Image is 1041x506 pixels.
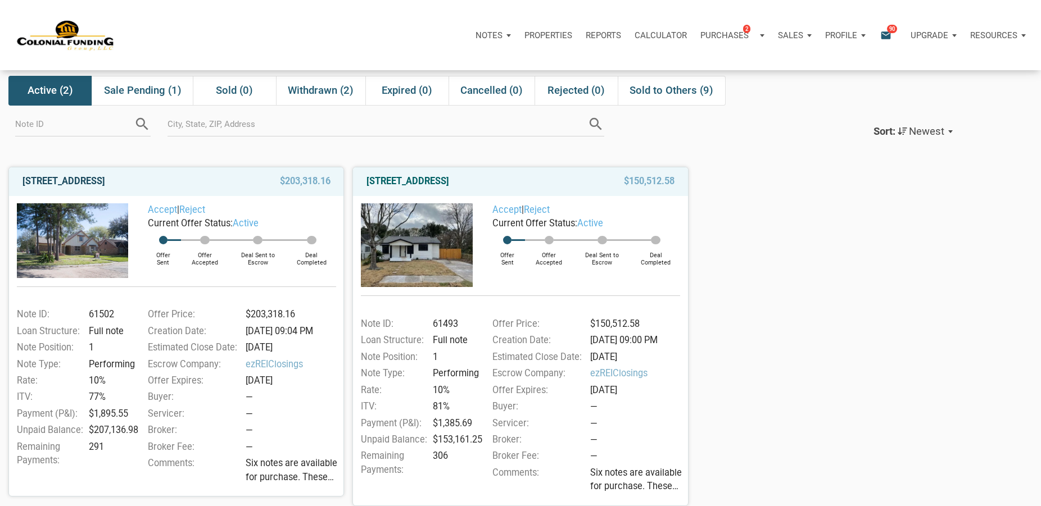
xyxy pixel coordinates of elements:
a: Calculator [628,19,694,52]
p: Sales [778,30,803,40]
span: | [492,204,550,215]
div: Sale Pending (1) [92,76,193,106]
span: ezREIClosings [246,358,341,371]
div: $207,136.98 [85,423,134,437]
div: Unpaid Balance: [355,433,429,446]
div: — [246,407,341,421]
div: Broker: [487,433,586,446]
div: [DATE] [242,374,342,388]
div: Sort: [874,125,896,138]
div: $203,318.16 [242,308,342,321]
p: Calculator [635,30,687,40]
div: Note Position: [355,350,429,364]
div: $1,385.69 [429,417,478,430]
div: Expired (0) [365,76,449,106]
span: Expired (0) [382,84,432,97]
button: Notes [469,19,518,52]
div: Broker: [142,423,242,437]
div: Active (2) [8,76,92,106]
span: Active (2) [28,84,73,97]
div: [DATE] [586,350,686,364]
span: Sale Pending (1) [104,84,182,97]
p: Resources [970,30,1017,40]
div: — [246,423,341,437]
span: Current Offer Status: [492,218,577,229]
span: Newest [909,125,945,138]
div: 61502 [85,308,134,321]
button: Sort:Newest [862,117,965,147]
div: Deal Sent to Escrow [573,244,631,266]
div: [DATE] 09:00 PM [586,334,686,347]
img: NoteUnlimited [17,19,115,52]
span: Six notes are available for purchase. These were shared earlier [DATE], and four were reviewed on... [246,457,341,484]
div: Deal Completed [631,244,680,266]
div: Broker Fee: [487,449,586,463]
div: Estimated Close Date: [487,350,586,364]
button: email90 [872,19,904,52]
p: Purchases [700,30,749,40]
div: Rejected (0) [535,76,618,106]
div: — [590,400,686,413]
div: Loan Structure: [355,334,429,347]
div: — [246,390,341,404]
div: $153,161.25 [429,433,478,446]
p: Upgrade [911,30,948,40]
div: 1 [429,350,478,364]
div: Cancelled (0) [449,76,535,106]
button: Upgrade [904,19,963,52]
div: Offer Expires: [487,384,586,397]
div: Offer Sent [490,244,526,266]
div: Broker Fee: [142,440,242,454]
div: Remaining Payments: [11,440,85,468]
div: Buyer: [142,390,242,404]
span: $150,512.58 [624,175,675,188]
div: Offer Sent [145,244,181,266]
div: Sold to Others (9) [618,76,726,106]
button: Sales [771,19,818,52]
div: 1 [85,341,134,354]
div: Escrow Company: [487,367,586,380]
div: Full note [429,334,478,347]
p: Reports [586,30,621,40]
span: Current Offer Status: [148,218,233,229]
div: Offer Accepted [181,244,228,266]
div: Performing [85,358,134,371]
button: Resources [963,19,1033,52]
button: Profile [818,19,872,52]
div: Note ID: [11,308,85,321]
div: Servicer: [487,417,586,430]
button: Purchases2 [694,19,771,52]
span: Sold to Others (9) [630,84,713,97]
span: $203,318.16 [280,175,331,188]
span: | [148,204,205,215]
div: Note Position: [11,341,85,354]
div: — [590,417,686,430]
span: Six notes are available for purchase. These were shared earlier [DATE], and four were reviewed on... [590,466,686,494]
div: [DATE] [586,384,686,397]
span: — [246,441,253,452]
span: Withdrawn (2) [288,84,354,97]
div: Creation Date: [487,334,586,347]
div: Note Type: [355,367,429,380]
div: Rate: [11,374,85,388]
div: Offer Price: [142,308,242,321]
span: active [577,218,603,229]
div: Buyer: [487,400,586,413]
div: Deal Completed [287,244,336,266]
div: Unpaid Balance: [11,423,85,437]
div: Loan Structure: [11,325,85,338]
i: search [134,116,151,133]
div: Full note [85,325,134,338]
div: Comments: [487,466,586,498]
a: Reject [179,204,205,215]
span: — [590,450,598,461]
a: [STREET_ADDRESS] [22,175,105,188]
i: email [879,29,893,42]
div: Creation Date: [142,325,242,338]
div: Note ID: [355,317,429,331]
div: Sold (0) [193,76,276,106]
